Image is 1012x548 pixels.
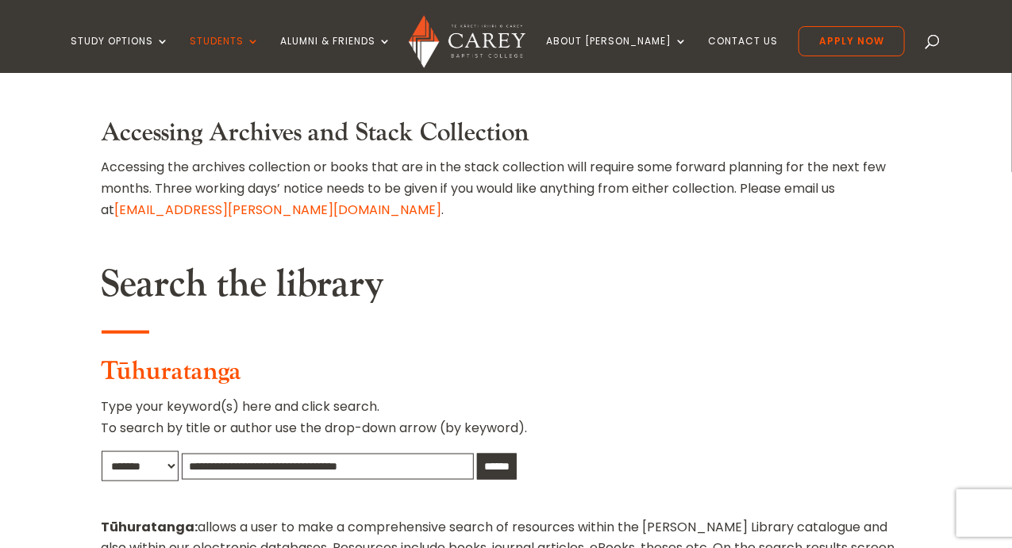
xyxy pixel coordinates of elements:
[708,36,778,73] a: Contact Us
[115,201,442,219] a: [EMAIL_ADDRESS][PERSON_NAME][DOMAIN_NAME]
[71,36,169,73] a: Study Options
[190,36,260,73] a: Students
[798,26,905,56] a: Apply Now
[102,518,198,536] strong: Tūhuratanga:
[280,36,391,73] a: Alumni & Friends
[102,156,911,221] p: Accessing the archives collection or books that are in the stack collection will require some for...
[409,15,525,68] img: Carey Baptist College
[102,396,911,451] p: Type your keyword(s) here and click search. To search by title or author use the drop-down arrow ...
[102,262,911,316] h2: Search the library
[102,357,911,395] h3: Tūhuratanga
[102,118,911,156] h3: Accessing Archives and Stack Collection
[546,36,687,73] a: About [PERSON_NAME]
